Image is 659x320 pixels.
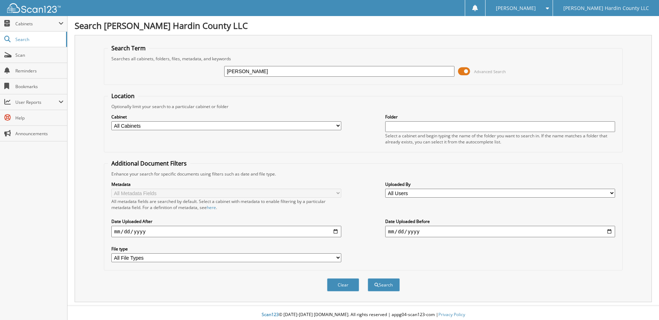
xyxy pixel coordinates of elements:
[474,69,506,74] span: Advanced Search
[438,311,465,318] a: Privacy Policy
[15,21,59,27] span: Cabinets
[108,103,619,110] div: Optionally limit your search to a particular cabinet or folder
[15,52,64,58] span: Scan
[327,278,359,291] button: Clear
[108,171,619,177] div: Enhance your search for specific documents using filters such as date and file type.
[207,204,216,210] a: here
[15,36,62,42] span: Search
[563,6,649,10] span: [PERSON_NAME] Hardin County LLC
[108,159,190,167] legend: Additional Document Filters
[15,83,64,90] span: Bookmarks
[385,218,615,224] label: Date Uploaded Before
[262,311,279,318] span: Scan123
[15,131,64,137] span: Announcements
[385,133,615,145] div: Select a cabinet and begin typing the name of the folder you want to search in. If the name match...
[75,20,652,31] h1: Search [PERSON_NAME] Hardin County LLC
[111,181,341,187] label: Metadata
[108,92,138,100] legend: Location
[111,114,341,120] label: Cabinet
[385,114,615,120] label: Folder
[108,44,149,52] legend: Search Term
[111,198,341,210] div: All metadata fields are searched by default. Select a cabinet with metadata to enable filtering b...
[496,6,536,10] span: [PERSON_NAME]
[111,246,341,252] label: File type
[368,278,400,291] button: Search
[385,181,615,187] label: Uploaded By
[15,99,59,105] span: User Reports
[111,226,341,237] input: start
[15,115,64,121] span: Help
[385,226,615,237] input: end
[623,286,659,320] iframe: Chat Widget
[7,3,61,13] img: scan123-logo-white.svg
[15,68,64,74] span: Reminders
[108,56,619,62] div: Searches all cabinets, folders, files, metadata, and keywords
[111,218,341,224] label: Date Uploaded After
